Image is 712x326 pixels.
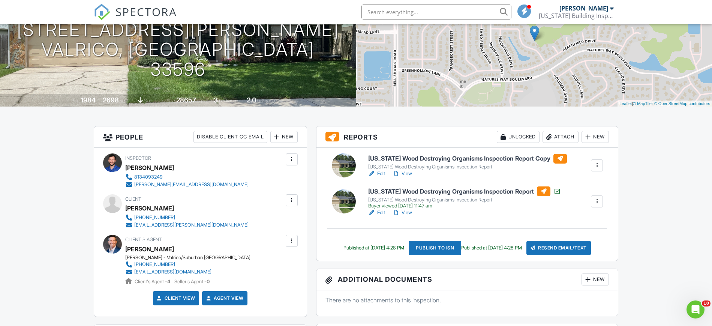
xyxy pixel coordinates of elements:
div: Attach [543,131,579,143]
span: SPECTORA [115,4,177,20]
div: Publish to ISN [409,241,461,255]
div: 2698 [103,96,119,104]
div: 1984 [81,96,96,104]
strong: 0 [207,279,210,284]
img: The Best Home Inspection Software - Spectora [94,4,110,20]
div: 8134093249 [134,174,163,180]
h1: [STREET_ADDRESS][PERSON_NAME] Valrico, [GEOGRAPHIC_DATA] 33596 [12,20,344,79]
h6: [US_STATE] Wood Destroying Organisms Inspection Report [368,186,561,196]
div: Disable Client CC Email [193,131,267,143]
a: [EMAIL_ADDRESS][DOMAIN_NAME] [125,268,244,276]
div: Unlocked [497,131,540,143]
div: Florida Building Inspection Group [539,12,614,20]
span: sq.ft. [197,98,207,104]
p: There are no attachments to this inspection. [325,296,609,304]
div: [PHONE_NUMBER] [134,261,175,267]
a: [PERSON_NAME] [125,243,174,255]
span: Client's Agent - [135,279,171,284]
a: Leaflet [619,101,632,106]
a: 8134093249 [125,173,249,181]
a: Agent View [205,294,243,302]
a: Client View [156,294,195,302]
span: sq. ft. [120,98,130,104]
div: | [618,101,712,107]
div: [PERSON_NAME] [125,203,174,214]
a: View [393,170,412,177]
a: Edit [368,170,385,177]
a: © MapTiler [633,101,653,106]
a: [US_STATE] Wood Destroying Organisms Inspection Report [US_STATE] Wood Destroying Organisms Inspe... [368,186,561,209]
div: [US_STATE] Wood Destroying Organisms Inspection Report [368,164,567,170]
a: [US_STATE] Wood Destroying Organisms Inspection Report Copy [US_STATE] Wood Destroying Organisms ... [368,154,567,170]
div: Published at [DATE] 4:28 PM [343,245,404,251]
div: [PERSON_NAME] [559,5,608,12]
a: © OpenStreetMap contributors [654,101,710,106]
h3: People [94,126,307,148]
div: [PERSON_NAME] - Valrico/Suburban [GEOGRAPHIC_DATA] [125,255,250,261]
a: [PHONE_NUMBER] [125,261,244,268]
div: New [270,131,298,143]
h3: Reports [316,126,618,148]
a: SPECTORA [94,10,177,26]
span: Client's Agent [125,237,162,242]
strong: 4 [167,279,170,284]
span: Client [125,196,141,202]
span: 10 [702,300,711,306]
a: [PHONE_NUMBER] [125,214,249,221]
a: View [393,209,412,216]
div: [EMAIL_ADDRESS][PERSON_NAME][DOMAIN_NAME] [134,222,249,228]
div: Resend Email/Text [526,241,591,255]
div: [PERSON_NAME][EMAIL_ADDRESS][DOMAIN_NAME] [134,182,249,188]
a: [PERSON_NAME][EMAIL_ADDRESS][DOMAIN_NAME] [125,181,249,188]
span: Built [71,98,79,104]
a: Edit [368,209,385,216]
div: [PERSON_NAME] [125,162,174,173]
div: 3 [214,96,218,104]
div: Published at [DATE] 4:28 PM [461,245,522,251]
iframe: Intercom live chat [687,300,705,318]
span: Seller's Agent - [174,279,210,284]
span: Inspector [125,155,151,161]
span: Lot Size [159,98,175,104]
span: bathrooms [257,98,279,104]
div: New [582,273,609,285]
div: Buyer viewed [DATE] 11:47 am [368,203,561,209]
div: [PHONE_NUMBER] [134,215,175,221]
div: [EMAIL_ADDRESS][DOMAIN_NAME] [134,269,211,275]
h6: [US_STATE] Wood Destroying Organisms Inspection Report Copy [368,154,567,164]
span: slab [144,98,152,104]
a: [EMAIL_ADDRESS][PERSON_NAME][DOMAIN_NAME] [125,221,249,229]
span: bedrooms [219,98,240,104]
h3: Additional Documents [316,269,618,290]
div: 2.0 [247,96,256,104]
input: Search everything... [361,5,511,20]
div: 28657 [176,96,196,104]
div: New [582,131,609,143]
div: [US_STATE] Wood Destroying Organisms Inspection Report [368,197,561,203]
